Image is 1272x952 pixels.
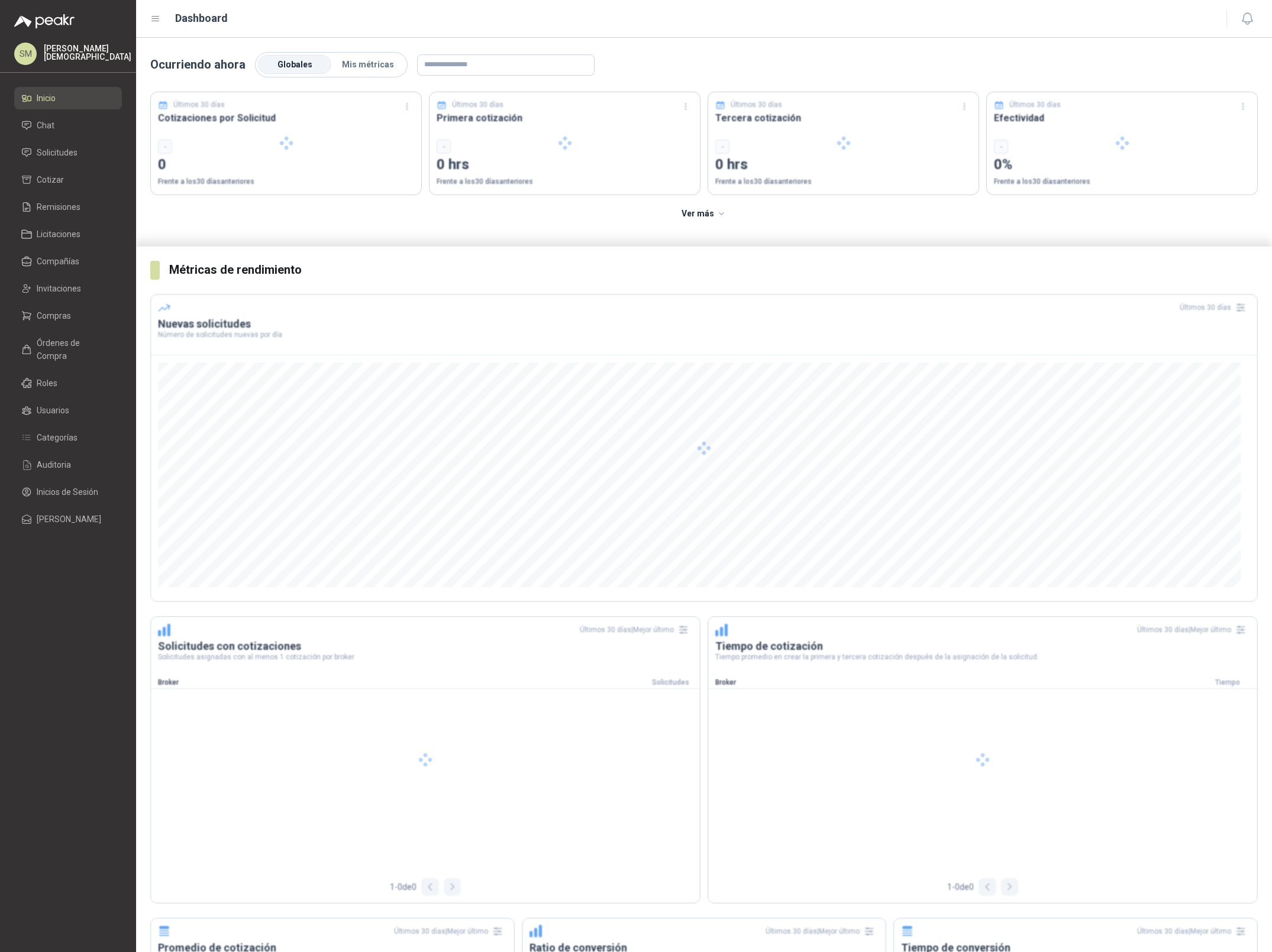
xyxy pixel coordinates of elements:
[14,399,122,422] a: Usuarios
[14,372,122,394] a: Roles
[14,43,37,65] div: SM
[37,377,57,390] span: Roles
[14,114,122,137] a: Chat
[37,200,80,213] span: Remisiones
[277,60,312,69] span: Globales
[37,309,71,322] span: Compras
[37,255,79,268] span: Compañías
[37,513,101,526] span: [PERSON_NAME]
[14,426,122,449] a: Categorías
[14,332,122,367] a: Órdenes de Compra
[37,404,69,417] span: Usuarios
[14,169,122,191] a: Cotizar
[37,431,78,444] span: Categorías
[14,481,122,503] a: Inicios de Sesión
[14,250,122,273] a: Compañías
[342,60,394,69] span: Mis métricas
[37,458,71,471] span: Auditoria
[175,10,228,27] h1: Dashboard
[37,146,78,159] span: Solicitudes
[37,119,54,132] span: Chat
[14,223,122,245] a: Licitaciones
[14,508,122,530] a: [PERSON_NAME]
[44,44,131,61] p: [PERSON_NAME] [DEMOGRAPHIC_DATA]
[675,202,734,226] button: Ver más
[14,305,122,327] a: Compras
[14,196,122,218] a: Remisiones
[169,261,1258,279] h3: Métricas de rendimiento
[37,92,56,105] span: Inicio
[14,14,75,28] img: Logo peakr
[37,282,81,295] span: Invitaciones
[14,277,122,300] a: Invitaciones
[37,485,98,498] span: Inicios de Sesión
[150,56,246,74] p: Ocurriendo ahora
[14,141,122,164] a: Solicitudes
[14,454,122,476] a: Auditoria
[37,173,64,186] span: Cotizar
[37,228,80,241] span: Licitaciones
[37,336,111,362] span: Órdenes de Compra
[14,87,122,109] a: Inicio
